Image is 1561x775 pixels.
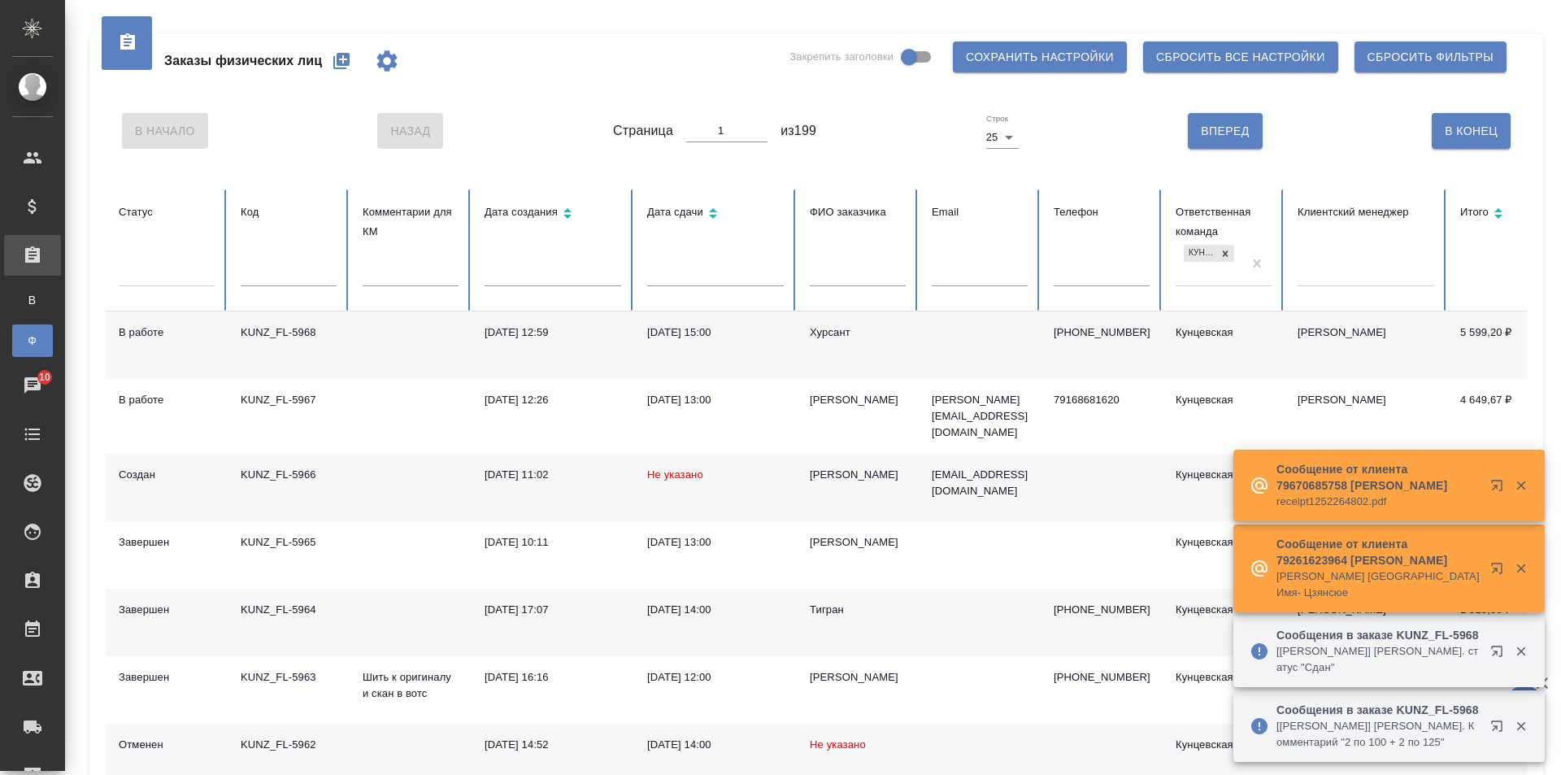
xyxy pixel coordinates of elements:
span: Сбросить все настройки [1156,47,1325,67]
div: Сортировка [485,202,621,226]
button: Закрыть [1504,561,1537,576]
td: [PERSON_NAME] [1285,311,1447,379]
p: Сообщение от клиента 79261623964 [PERSON_NAME] [1276,536,1480,568]
p: [[PERSON_NAME]] [PERSON_NAME]. статус "Сдан" [1276,643,1480,676]
button: Открыть в новой вкладке [1481,552,1520,591]
div: KUNZ_FL-5962 [241,737,337,753]
button: Создать [322,41,361,81]
button: Вперед [1188,113,1262,149]
button: Открыть в новой вкладке [1481,469,1520,508]
div: Тигран [810,602,906,618]
div: Отменен [119,737,215,753]
div: Кунцевская [1176,669,1272,686]
p: [PERSON_NAME] [GEOGRAPHIC_DATA] Имя- Цзянсюе [1276,568,1480,601]
div: Статус [119,202,215,222]
span: Страница [613,121,673,141]
div: Завершен [119,669,215,686]
span: Ф [20,333,45,349]
div: Код [241,202,337,222]
span: Закрепить заголовки [789,49,894,65]
div: [PERSON_NAME] [810,669,906,686]
div: [PERSON_NAME] [810,467,906,483]
div: [DATE] 12:59 [485,324,621,341]
p: Сообщения в заказе KUNZ_FL-5968 [1276,702,1480,718]
a: 10 [4,365,61,406]
div: [PERSON_NAME] [810,392,906,408]
div: Ответственная команда [1176,202,1272,242]
div: KUNZ_FL-5964 [241,602,337,618]
p: receipt1252264802.pdf [1276,494,1480,510]
p: Сообщение от клиента 79670685758 [PERSON_NAME] [1276,461,1480,494]
div: Хурсант [810,324,906,341]
div: KUNZ_FL-5966 [241,467,337,483]
span: Вперед [1201,121,1249,142]
div: [DATE] 14:52 [485,737,621,753]
div: Клиентский менеджер [1298,202,1434,222]
span: Сохранить настройки [966,47,1114,67]
td: [PERSON_NAME] [1285,379,1447,454]
div: ФИО заказчика [810,202,906,222]
button: Закрыть [1504,719,1537,734]
div: Завершен [119,534,215,551]
span: В [20,292,45,308]
div: Телефон [1054,202,1150,222]
button: Сбросить фильтры [1354,41,1507,72]
div: [DATE] 16:16 [485,669,621,686]
div: [DATE] 13:00 [647,534,784,551]
button: В Конец [1432,113,1511,149]
button: Открыть в новой вкладке [1481,710,1520,749]
label: Строк [986,115,1008,123]
span: Не указано [647,468,703,481]
button: Сохранить настройки [953,41,1127,72]
div: Кунцевская [1176,737,1272,753]
div: [DATE] 12:26 [485,392,621,408]
p: [PERSON_NAME][EMAIL_ADDRESS][DOMAIN_NAME] [932,392,1028,441]
div: Кунцевская [1184,245,1216,262]
div: KUNZ_FL-5965 [241,534,337,551]
div: Создан [119,467,215,483]
button: Открыть в новой вкладке [1481,635,1520,674]
p: 79168681620 [1054,392,1150,408]
p: [[PERSON_NAME]] [PERSON_NAME]. Комментарий "2 по 100 + 2 по 125" [1276,718,1480,751]
div: [PERSON_NAME] [810,534,906,551]
p: [PHONE_NUMBER] [1054,669,1150,686]
div: [DATE] 12:00 [647,669,784,686]
div: Сортировка [647,202,784,226]
p: [PHONE_NUMBER] [1054,602,1150,618]
div: В работе [119,324,215,341]
div: Кунцевская [1176,534,1272,551]
button: Закрыть [1504,644,1537,659]
div: 25 [986,126,1019,149]
span: Заказы физических лиц [164,51,322,71]
div: Кунцевская [1176,392,1272,408]
span: из 199 [780,121,816,141]
a: В [12,284,53,316]
div: [DATE] 14:00 [647,737,784,753]
div: В работе [119,392,215,408]
div: [DATE] 17:07 [485,602,621,618]
div: Email [932,202,1028,222]
button: Сбросить все настройки [1143,41,1338,72]
div: [DATE] 14:00 [647,602,784,618]
a: Ф [12,324,53,357]
div: Кунцевская [1176,324,1272,341]
div: [DATE] 11:02 [485,467,621,483]
div: Завершен [119,602,215,618]
div: KUNZ_FL-5968 [241,324,337,341]
div: KUNZ_FL-5963 [241,669,337,686]
span: Не указано [810,738,866,751]
span: В Конец [1445,121,1498,142]
span: 10 [29,369,60,385]
p: Сообщения в заказе KUNZ_FL-5968 [1276,627,1480,643]
div: [DATE] 13:00 [647,392,784,408]
div: Кунцевская [1176,602,1272,618]
p: [EMAIL_ADDRESS][DOMAIN_NAME] [932,467,1028,499]
span: Сбросить фильтры [1368,47,1494,67]
div: [DATE] 10:11 [485,534,621,551]
p: Шить к оригиналу и скан в вотс [363,669,459,702]
div: Сортировка [1460,202,1556,226]
div: Кунцевская [1176,467,1272,483]
div: Комментарии для КМ [363,202,459,242]
p: [PHONE_NUMBER] [1054,324,1150,341]
div: [DATE] 15:00 [647,324,784,341]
